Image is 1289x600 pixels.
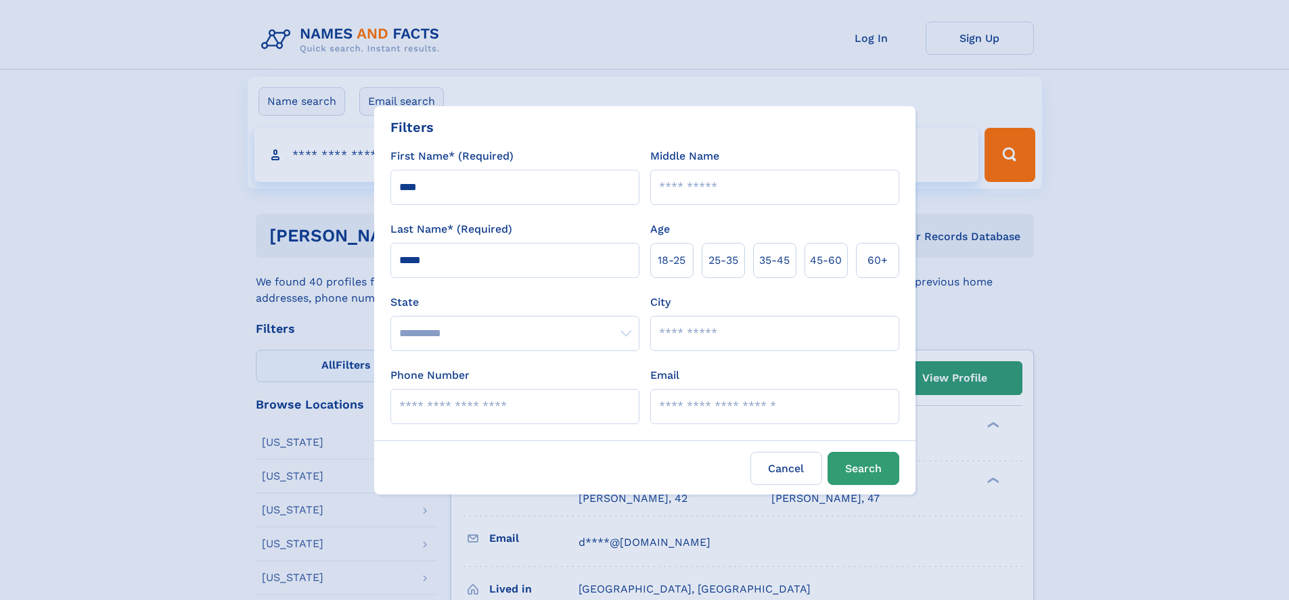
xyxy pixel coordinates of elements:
[708,252,738,269] span: 25‑35
[650,367,679,384] label: Email
[390,148,514,164] label: First Name* (Required)
[867,252,888,269] span: 60+
[390,294,639,310] label: State
[390,117,434,137] div: Filters
[658,252,685,269] span: 18‑25
[650,294,671,310] label: City
[750,452,822,485] label: Cancel
[828,452,899,485] button: Search
[390,367,470,384] label: Phone Number
[650,148,719,164] label: Middle Name
[650,221,670,237] label: Age
[390,221,512,237] label: Last Name* (Required)
[810,252,842,269] span: 45‑60
[759,252,790,269] span: 35‑45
